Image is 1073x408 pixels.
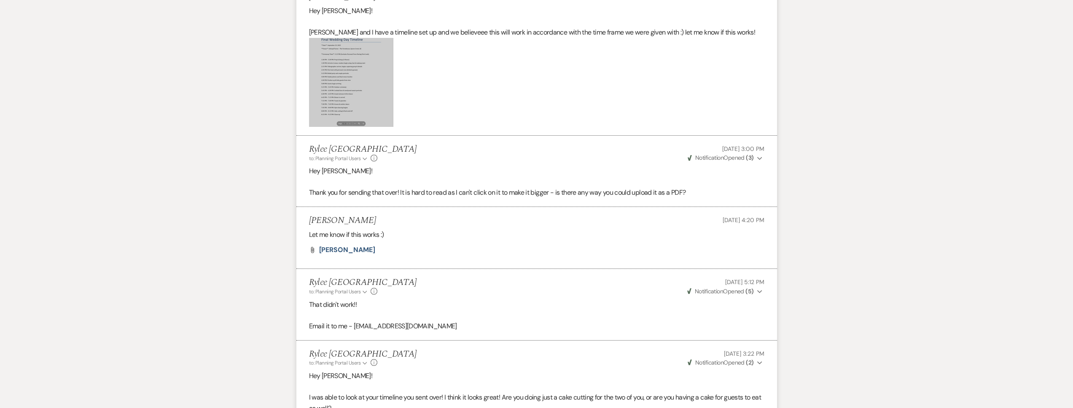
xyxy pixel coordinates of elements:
img: Screenshot 2025-05-06 225651.png [309,38,393,127]
span: [DATE] 3:22 PM [724,350,764,357]
span: Opened [687,287,754,295]
h5: Rylee [GEOGRAPHIC_DATA] [309,144,417,155]
button: NotificationOpened (3) [686,153,764,162]
a: [PERSON_NAME] [319,247,375,253]
strong: ( 2 ) [746,359,753,366]
h5: Rylee [GEOGRAPHIC_DATA] [309,349,417,360]
button: NotificationOpened (5) [686,287,764,296]
button: NotificationOpened (2) [686,358,764,367]
span: to: Planning Portal Users [309,288,361,295]
p: Hey [PERSON_NAME]! [309,166,764,177]
span: Notification [695,359,723,366]
span: Notification [695,287,723,295]
p: Let me know if this works :) [309,229,764,240]
span: [DATE] 5:12 PM [725,278,764,286]
span: Notification [695,154,723,161]
span: to: Planning Portal Users [309,155,361,162]
h5: [PERSON_NAME] [309,215,376,226]
span: Opened [688,359,754,366]
strong: ( 5 ) [745,287,753,295]
p: Email it to me - [EMAIL_ADDRESS][DOMAIN_NAME] [309,321,764,332]
button: to: Planning Portal Users [309,288,369,295]
span: [PERSON_NAME] [319,245,375,254]
strong: ( 3 ) [746,154,753,161]
button: to: Planning Portal Users [309,359,369,367]
p: [PERSON_NAME] and I have a timeline set up and we believeee this will work in accordance with the... [309,27,764,127]
span: [DATE] 4:20 PM [723,216,764,224]
span: [DATE] 3:00 PM [722,145,764,153]
p: Hey [PERSON_NAME]! [309,5,764,16]
button: to: Planning Portal Users [309,155,369,162]
p: Hey [PERSON_NAME]! [309,370,764,381]
span: Opened [688,154,754,161]
p: That didn't work!! [309,299,764,310]
p: Thank you for sending that over! It is hard to read as I can't click on it to make it bigger - is... [309,187,764,198]
h5: Rylee [GEOGRAPHIC_DATA] [309,277,417,288]
span: to: Planning Portal Users [309,360,361,366]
